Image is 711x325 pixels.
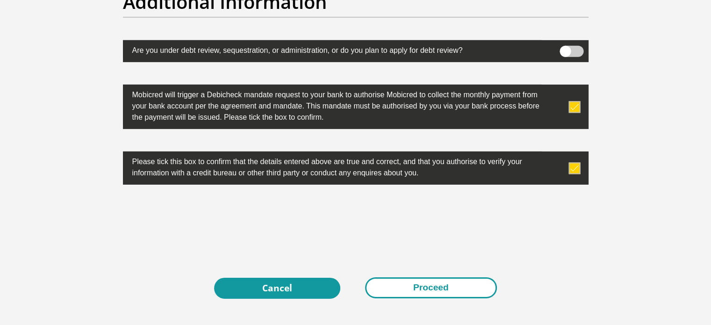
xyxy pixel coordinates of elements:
a: Cancel [214,278,340,299]
label: Please tick this box to confirm that the details entered above are true and correct, and that you... [123,152,542,181]
label: Are you under debt review, sequestration, or administration, or do you plan to apply for debt rev... [123,40,542,58]
label: Mobicred will trigger a Debicheck mandate request to your bank to authorise Mobicred to collect t... [123,85,542,125]
button: Proceed [365,277,497,298]
iframe: reCAPTCHA [285,207,427,244]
